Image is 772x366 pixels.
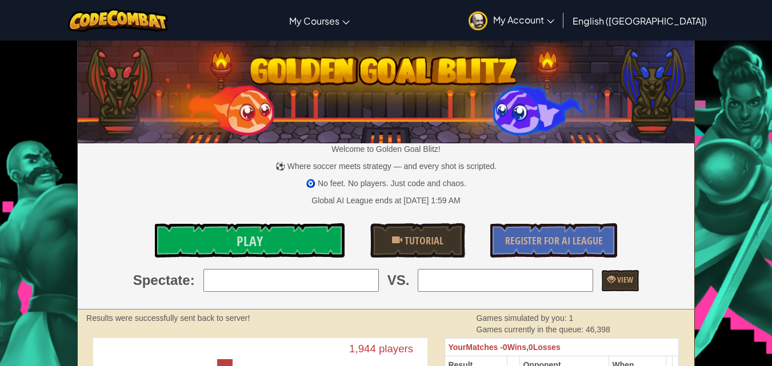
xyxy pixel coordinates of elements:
span: Spectate [133,271,190,290]
a: Register for AI League [490,223,617,258]
p: Welcome to Golden Goal Blitz! [78,143,694,155]
a: Tutorial [370,223,465,258]
a: My Courses [283,5,355,36]
span: Tutorial [402,234,443,248]
span: Your [448,343,466,352]
span: Losses [533,343,561,352]
img: CodeCombat logo [68,9,168,32]
span: VS. [387,271,410,290]
a: English ([GEOGRAPHIC_DATA]) [567,5,713,36]
span: Games simulated by you: [477,313,569,323]
span: View [615,274,633,285]
div: Global AI League ends at [DATE] 1:59 AM [311,195,460,206]
text: 1,944 players [349,343,413,355]
span: Matches - [466,343,503,352]
img: avatar [469,11,487,30]
img: Golden Goal [78,36,694,143]
p: ⚽ Where soccer meets strategy — and every shot is scripted. [78,160,694,172]
span: Register for AI League [505,234,603,248]
p: 🧿 No feet. No players. Just code and chaos. [78,178,694,189]
th: 0 0 [445,339,678,356]
span: 46,398 [586,325,610,334]
span: Games currently in the queue: [477,325,586,334]
span: Wins, [507,343,529,352]
span: 1 [569,313,573,323]
span: My Account [493,14,554,26]
span: My Courses [289,15,339,27]
span: : [190,271,195,290]
span: English ([GEOGRAPHIC_DATA]) [573,15,707,27]
strong: Results were successfully sent back to server! [86,313,250,323]
a: My Account [463,2,560,38]
span: Play [237,232,263,250]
